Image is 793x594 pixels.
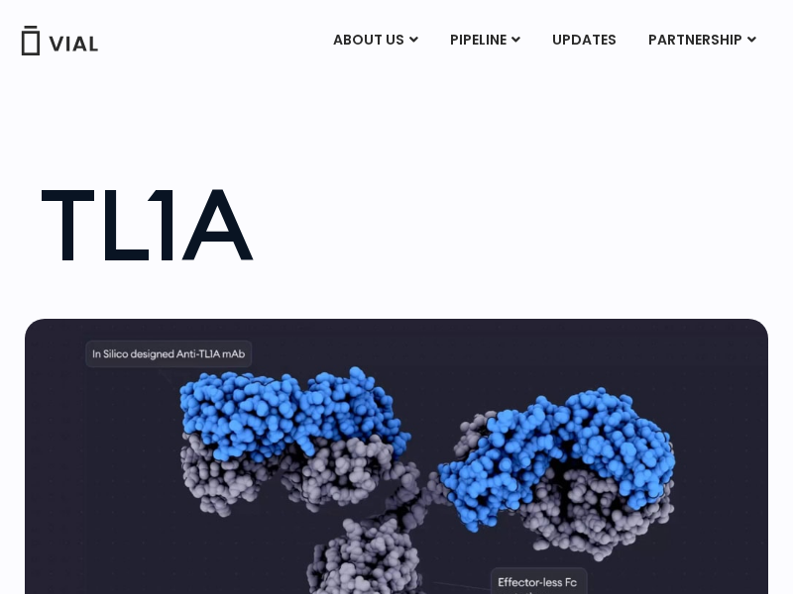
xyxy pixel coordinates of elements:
a: PARTNERSHIPMenu Toggle [632,24,772,57]
h1: TL1A [40,175,773,274]
img: Vial Logo [20,26,99,55]
a: PIPELINEMenu Toggle [434,24,535,57]
a: ABOUT USMenu Toggle [317,24,433,57]
a: UPDATES [536,24,631,57]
